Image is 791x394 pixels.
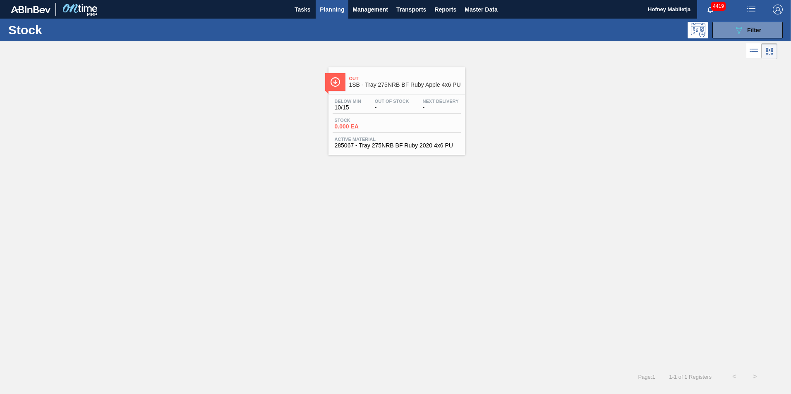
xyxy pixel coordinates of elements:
[745,366,765,387] button: >
[375,99,409,104] span: Out Of Stock
[724,366,745,387] button: <
[335,104,361,111] span: 10/15
[712,22,783,38] button: Filter
[668,374,712,380] span: 1 - 1 of 1 Registers
[396,5,426,14] span: Transports
[330,77,340,87] img: Ícone
[335,142,459,149] span: 285067 - Tray 275NRB BF Ruby 2020 4x6 PU
[322,61,469,155] a: ÍconeOut1SB - Tray 275NRB BF Ruby Apple 4x6 PUBelow Min10/15Out Of Stock-Next Delivery-Stock0.000...
[773,5,783,14] img: Logout
[465,5,497,14] span: Master Data
[711,2,726,11] span: 4419
[349,82,461,88] span: 1SB - Tray 275NRB BF Ruby Apple 4x6 PU
[746,43,762,59] div: List Vision
[688,22,708,38] div: Programming: no user selected
[375,104,409,111] span: -
[638,374,655,380] span: Page : 1
[335,99,361,104] span: Below Min
[747,27,761,33] span: Filter
[335,137,459,142] span: Active Material
[11,6,50,13] img: TNhmsLtSVTkK8tSr43FrP2fwEKptu5GPRR3wAAAABJRU5ErkJggg==
[762,43,777,59] div: Card Vision
[349,76,461,81] span: Out
[423,104,459,111] span: -
[697,4,724,15] button: Notifications
[8,25,132,35] h1: Stock
[352,5,388,14] span: Management
[746,5,756,14] img: userActions
[320,5,344,14] span: Planning
[335,118,393,123] span: Stock
[293,5,312,14] span: Tasks
[423,99,459,104] span: Next Delivery
[434,5,456,14] span: Reports
[335,123,393,130] span: 0.000 EA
